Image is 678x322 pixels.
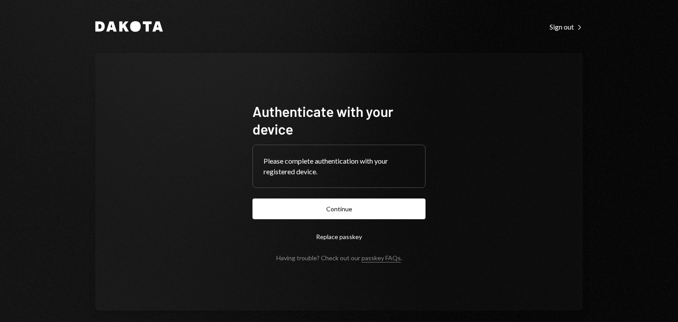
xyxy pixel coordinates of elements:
[252,102,426,138] h1: Authenticate with your device
[550,22,583,31] div: Sign out
[264,156,414,177] div: Please complete authentication with your registered device.
[252,226,426,247] button: Replace passkey
[276,254,402,262] div: Having trouble? Check out our .
[550,22,583,31] a: Sign out
[362,254,401,262] a: passkey FAQs
[252,198,426,219] button: Continue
